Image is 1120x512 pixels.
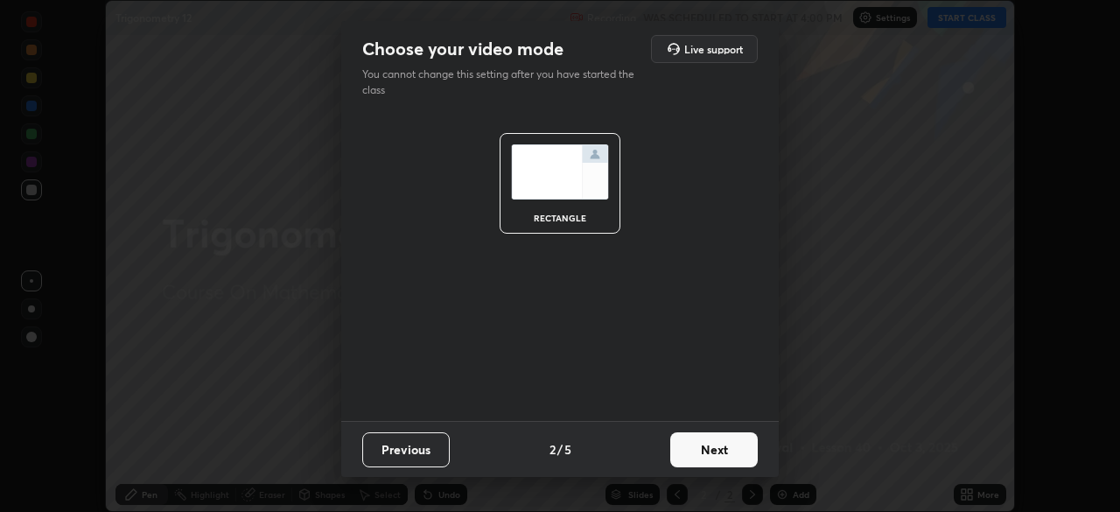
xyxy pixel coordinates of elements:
[525,214,595,222] div: rectangle
[557,440,563,459] h4: /
[684,44,743,54] h5: Live support
[511,144,609,200] img: normalScreenIcon.ae25ed63.svg
[564,440,571,459] h4: 5
[362,432,450,467] button: Previous
[362,38,563,60] h2: Choose your video mode
[362,67,646,98] p: You cannot change this setting after you have started the class
[549,440,556,459] h4: 2
[670,432,758,467] button: Next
